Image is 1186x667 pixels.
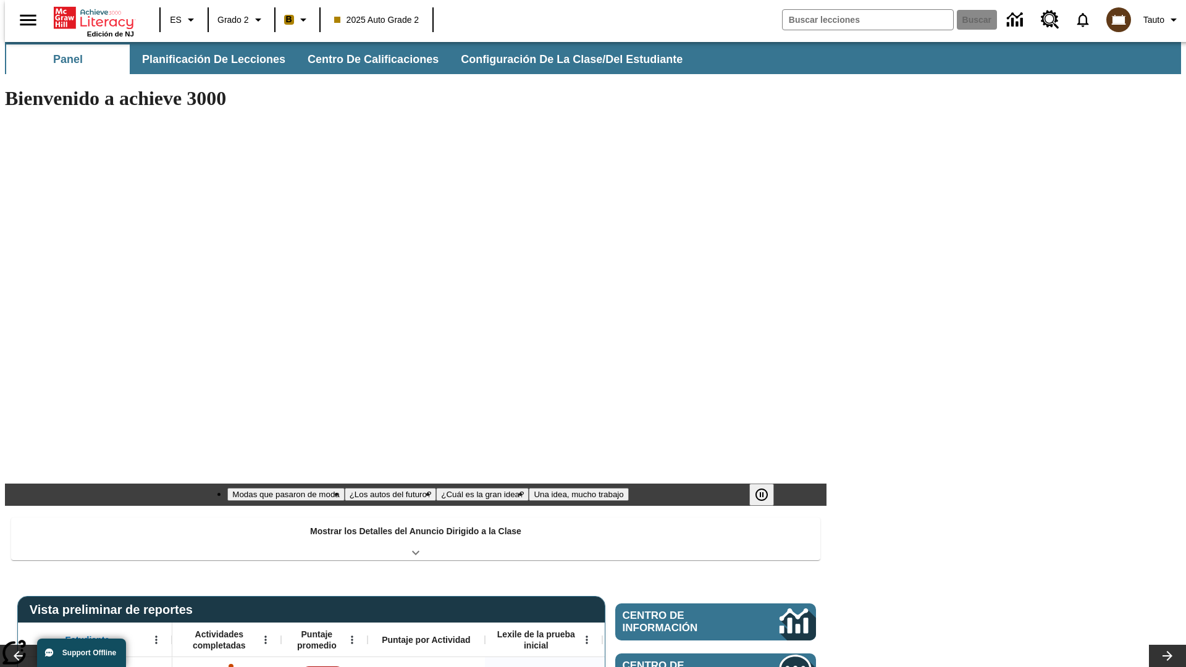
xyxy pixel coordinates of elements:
button: Carrusel de lecciones, seguir [1149,645,1186,667]
button: Abrir menú [147,631,166,649]
span: Tauto [1143,14,1164,27]
span: Edición de NJ [87,30,134,38]
button: Abrir menú [256,631,275,649]
img: avatar image [1106,7,1131,32]
h1: Bienvenido a achieve 3000 [5,87,826,110]
button: Configuración de la clase/del estudiante [451,44,692,74]
div: Pausar [749,484,786,506]
button: Pausar [749,484,774,506]
a: Portada [54,6,134,30]
p: Mostrar los Detalles del Anuncio Dirigido a la Clase [310,525,521,538]
span: Puntaje promedio [287,629,347,651]
button: Diapositiva 4 Una idea, mucho trabajo [529,488,628,501]
button: Abrir menú [578,631,596,649]
span: Centro de información [623,610,738,634]
button: Perfil/Configuración [1138,9,1186,31]
a: Centro de información [999,3,1033,37]
span: 2025 Auto Grade 2 [334,14,419,27]
button: Abrir menú [343,631,361,649]
span: Puntaje por Actividad [382,634,470,645]
span: Centro de calificaciones [308,52,439,67]
span: Lexile de la prueba inicial [491,629,581,651]
a: Centro de recursos, Se abrirá en una pestaña nueva. [1033,3,1067,36]
button: Abrir el menú lateral [10,2,46,38]
span: Actividades completadas [179,629,260,651]
span: B [286,12,292,27]
span: Estudiante [65,634,110,645]
button: Centro de calificaciones [298,44,448,74]
button: Panel [6,44,130,74]
button: Escoja un nuevo avatar [1099,4,1138,36]
button: Diapositiva 3 ¿Cuál es la gran idea? [436,488,529,501]
button: Planificación de lecciones [132,44,295,74]
button: Lenguaje: ES, Selecciona un idioma [164,9,204,31]
span: Panel [53,52,83,67]
span: Planificación de lecciones [142,52,285,67]
div: Mostrar los Detalles del Anuncio Dirigido a la Clase [11,518,820,560]
body: Máximo 600 caracteres Presiona Escape para desactivar la barra de herramientas Presiona Alt + F10... [5,10,180,21]
a: Centro de información [615,603,816,640]
div: Subbarra de navegación [5,44,694,74]
a: Notificaciones [1067,4,1099,36]
input: Buscar campo [783,10,953,30]
span: Grado 2 [217,14,249,27]
button: Boost El color de la clase es anaranjado claro. Cambiar el color de la clase. [279,9,316,31]
button: Diapositiva 1 Modas que pasaron de moda [227,488,344,501]
div: Portada [54,4,134,38]
div: Subbarra de navegación [5,42,1181,74]
span: Support Offline [62,648,116,657]
span: ES [170,14,182,27]
span: Vista preliminar de reportes [30,603,199,617]
button: Diapositiva 2 ¿Los autos del futuro? [345,488,437,501]
button: Support Offline [37,639,126,667]
span: Configuración de la clase/del estudiante [461,52,683,67]
button: Grado: Grado 2, Elige un grado [212,9,271,31]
